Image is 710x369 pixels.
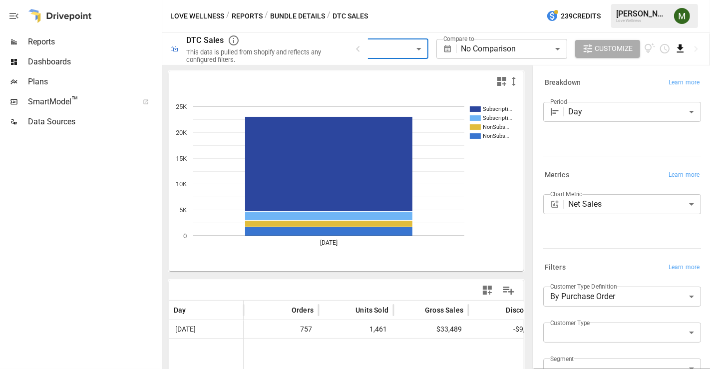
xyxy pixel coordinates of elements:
span: Discounts [506,305,538,315]
span: Gross Sales [425,305,463,315]
div: Net Sales [568,194,701,214]
span: 239 Credits [561,10,601,22]
button: Schedule report [659,43,671,54]
text: 0 [183,232,187,240]
span: Day [174,305,186,315]
h6: Metrics [545,170,569,181]
text: [DATE] [320,239,338,246]
label: Customer Type Definition [550,282,617,291]
button: Reports [232,10,263,22]
div: / [327,10,331,22]
span: SmartModel [28,96,132,108]
button: Sort [491,303,505,317]
label: Chart Metric [550,190,583,198]
h6: Breakdown [545,77,581,88]
text: 15K [176,155,187,162]
button: View documentation [644,40,656,58]
span: Dashboards [28,56,160,68]
span: [DATE] [174,321,197,338]
div: / [226,10,230,22]
text: 10K [176,180,187,188]
div: Day [568,102,701,122]
span: Learn more [669,263,700,273]
text: 20K [176,129,187,136]
span: Learn more [669,170,700,180]
label: Period [550,97,567,106]
span: $33,489 [398,321,463,338]
button: Love Wellness [170,10,224,22]
svg: A chart. [169,91,516,271]
div: DTC Sales [186,35,224,45]
text: Subscripti… [483,106,512,112]
span: -$9,515 [473,321,538,338]
div: 🛍 [170,44,178,53]
button: Sort [341,303,355,317]
div: No Comparison [461,39,567,59]
label: Segment [550,355,574,363]
button: Meredith Lacasse [668,2,696,30]
label: Compare to [443,34,474,43]
button: 239Credits [542,7,605,25]
div: This data is pulled from Shopify and reflects any configured filters. [186,48,340,63]
text: 25K [176,103,187,110]
button: Sort [277,303,291,317]
span: Reports [28,36,160,48]
button: Sort [410,303,424,317]
div: / [265,10,268,22]
div: Love Wellness [616,18,668,23]
span: Learn more [669,78,700,88]
span: Orders [292,305,314,315]
span: 1,461 [324,321,388,338]
text: NonSubs… [483,124,509,130]
span: Customize [595,42,633,55]
button: Download report [675,43,686,54]
div: [PERSON_NAME] [616,9,668,18]
button: Manage Columns [497,279,520,302]
div: By Purchase Order [543,287,701,307]
button: Customize [575,40,640,58]
span: ™ [71,94,78,107]
label: Customer Type [550,319,590,327]
text: NonSubs… [483,133,509,139]
text: 5K [179,206,187,214]
span: Plans [28,76,160,88]
img: Meredith Lacasse [674,8,690,24]
button: Bundle Details [270,10,325,22]
h6: Filters [545,262,566,273]
button: Sort [187,303,201,317]
span: Units Sold [355,305,388,315]
span: Data Sources [28,116,160,128]
text: Subscripti… [483,115,512,121]
span: 757 [249,321,314,338]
